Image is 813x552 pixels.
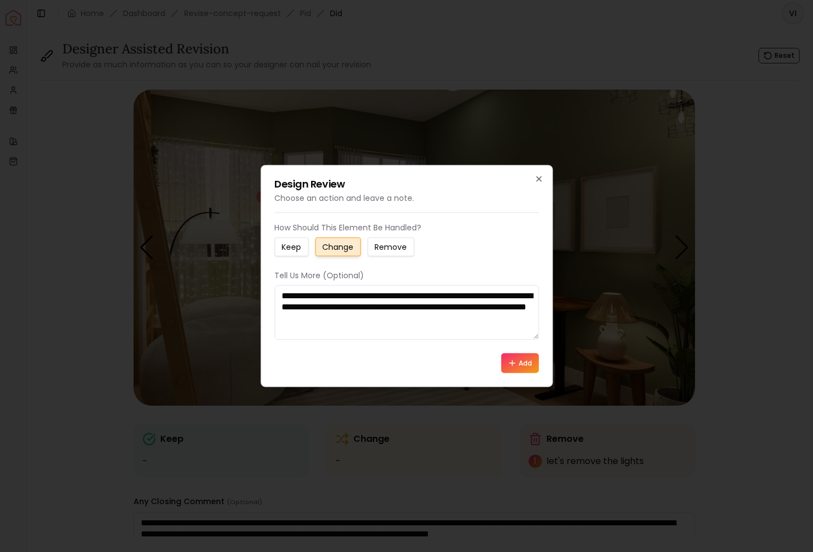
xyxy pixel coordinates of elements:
[274,238,308,257] button: Keep
[274,179,539,189] h2: Design Review
[375,241,407,253] small: Remove
[274,222,539,233] p: How Should This Element Be Handled?
[322,241,353,253] small: Change
[274,270,539,281] p: Tell Us More (Optional)
[367,238,414,257] button: Remove
[501,353,539,373] button: Add
[274,193,539,204] p: Choose an action and leave a note.
[315,238,361,257] button: Change
[282,241,301,253] small: Keep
